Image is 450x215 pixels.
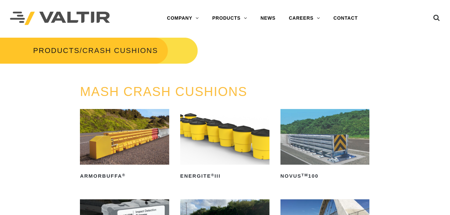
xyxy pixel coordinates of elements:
[80,171,169,181] h2: ArmorBuffa
[33,46,80,55] a: PRODUCTS
[80,109,169,181] a: ArmorBuffa®
[327,12,364,25] a: CONTACT
[180,171,269,181] h2: ENERGITE III
[160,12,206,25] a: COMPANY
[180,109,269,181] a: ENERGITE®III
[280,109,370,181] a: NOVUSTM100
[206,12,254,25] a: PRODUCTS
[301,173,308,177] sup: TM
[10,12,110,25] img: Valtir
[280,171,370,181] h2: NOVUS 100
[282,12,327,25] a: CAREERS
[80,85,247,99] a: MASH CRASH CUSHIONS
[254,12,282,25] a: NEWS
[122,173,126,177] sup: ®
[82,46,158,55] span: CRASH CUSHIONS
[211,173,215,177] sup: ®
